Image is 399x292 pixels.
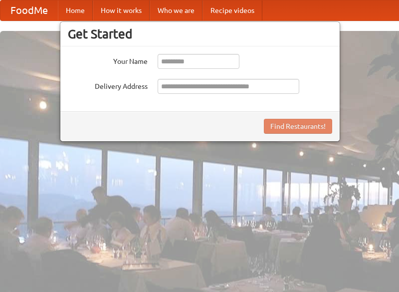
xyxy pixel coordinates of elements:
a: How it works [93,0,150,20]
label: Your Name [68,54,148,66]
h3: Get Started [68,26,332,41]
label: Delivery Address [68,79,148,91]
a: Who we are [150,0,202,20]
a: FoodMe [0,0,58,20]
a: Home [58,0,93,20]
button: Find Restaurants! [264,119,332,134]
a: Recipe videos [202,0,262,20]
